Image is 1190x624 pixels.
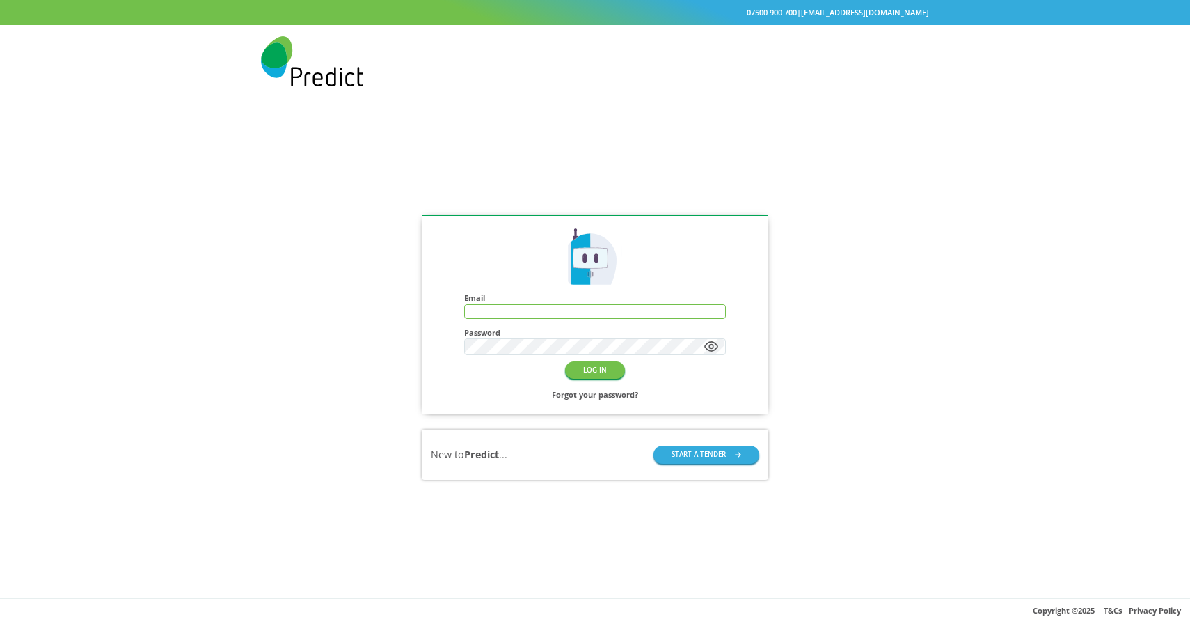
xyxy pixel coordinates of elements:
a: 07500 900 700 [747,7,797,17]
button: START A TENDER [653,446,759,463]
h4: Email [464,293,725,302]
h4: Password [464,328,725,337]
div: New to ... [431,448,507,462]
a: Privacy Policy [1129,605,1181,616]
a: Forgot your password? [552,388,638,403]
img: Predict Mobile [261,36,363,86]
img: Predict Mobile [564,226,626,289]
div: | [261,6,929,20]
a: [EMAIL_ADDRESS][DOMAIN_NAME] [801,7,929,17]
b: Predict [464,448,499,461]
button: LOG IN [565,361,625,379]
a: T&Cs [1104,605,1122,616]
